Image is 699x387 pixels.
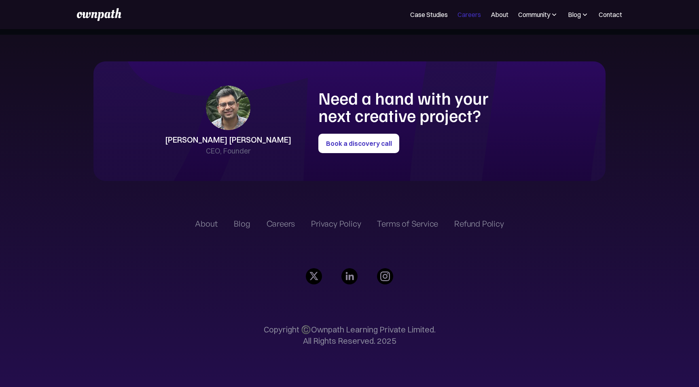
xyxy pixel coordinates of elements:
a: Book a discovery call [318,134,399,153]
h1: Need a hand with your next creative project? [318,89,517,124]
a: Refund Policy [454,219,504,229]
a: Contact [599,10,622,19]
div: CEO, Founder [206,145,251,157]
a: Terms of Service [377,219,438,229]
div: [PERSON_NAME] [PERSON_NAME] [165,134,291,145]
div: Community [518,10,558,19]
a: Careers [267,219,295,229]
div: Community [518,10,550,19]
div: Blog [568,10,589,19]
a: About [491,10,508,19]
a: Blog [234,219,250,229]
p: Copyright ©️Ownpath Learning Private Limited. All Rights Reserved. 2025 [264,324,436,347]
a: Careers [458,10,481,19]
a: Privacy Policy [311,219,361,229]
a: About [195,219,218,229]
a: Case Studies [410,10,448,19]
div: Blog [568,10,581,19]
